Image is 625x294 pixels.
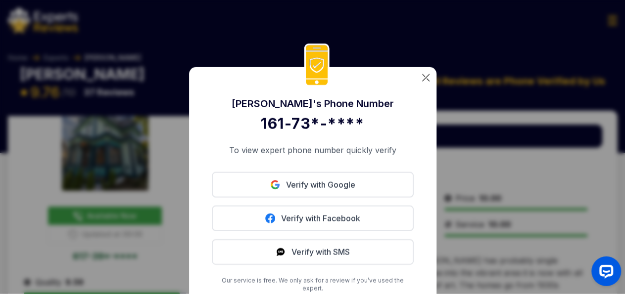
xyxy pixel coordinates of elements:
div: [PERSON_NAME] 's Phone Number [212,97,414,111]
p: Our service is free. We only ask for a review if you’ve used the expert. [212,277,414,293]
img: phoneIcon [304,43,330,87]
img: categoryImgae [422,74,430,82]
button: Verify with SMS [212,239,414,265]
a: Verify with Facebook [212,206,414,231]
p: To view expert phone number quickly verify [212,144,414,156]
iframe: OpenWidget widget [583,252,625,294]
a: Verify with Google [212,172,414,198]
